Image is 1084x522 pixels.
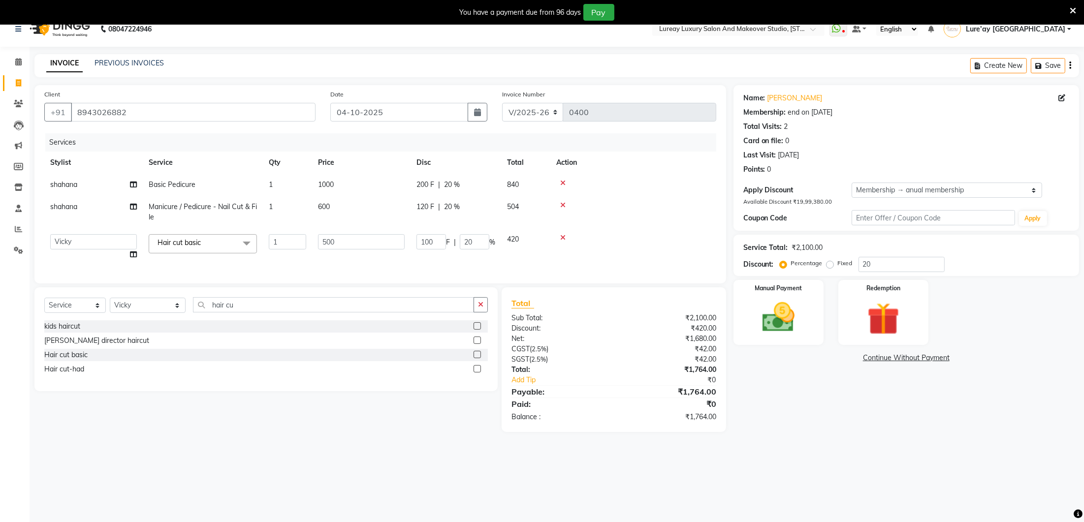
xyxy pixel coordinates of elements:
button: Apply [1019,211,1047,226]
span: Hair cut basic [158,238,201,247]
div: Last Visit: [743,150,776,160]
div: Hair cut-had [44,364,84,374]
span: 20 % [444,202,460,212]
div: [PERSON_NAME] director haircut [44,336,149,346]
span: Lure’ay [GEOGRAPHIC_DATA] [966,24,1065,34]
div: Service Total: [743,243,788,253]
span: | [454,237,456,247]
div: 0 [767,164,771,175]
input: Search or Scan [193,297,474,312]
span: Manicure / Pedicure - Nail Cut & File [149,202,257,221]
span: 2.5% [532,345,546,353]
span: shahana [50,180,77,189]
div: ₹0 [614,398,724,410]
div: Points: [743,164,765,175]
th: Stylist [44,152,143,174]
span: 504 [507,202,519,211]
div: Services [45,133,724,152]
th: Service [143,152,263,174]
span: 20 % [444,180,460,190]
div: Payable: [504,386,614,398]
div: Available Discount ₹19,99,380.00 [743,198,1069,206]
span: 1 [269,202,273,211]
div: Discount: [743,259,774,270]
button: Create New [970,58,1027,73]
label: Invoice Number [502,90,545,99]
span: 1000 [318,180,334,189]
th: Action [550,152,716,174]
div: Balance : [504,412,614,422]
div: Net: [504,334,614,344]
div: kids haircut [44,321,80,332]
img: logo [25,15,93,43]
div: 0 [786,136,790,146]
div: end on [DATE] [788,107,833,118]
button: Save [1031,58,1065,73]
a: INVOICE [46,55,83,72]
img: _gift.svg [857,299,910,339]
span: 2.5% [531,355,546,363]
button: Pay [583,4,614,21]
span: Total [511,298,534,308]
input: Enter Offer / Coupon Code [852,210,1015,225]
button: +91 [44,103,72,122]
span: SGST [511,355,529,364]
span: 120 F [416,202,434,212]
label: Fixed [838,259,853,268]
div: ₹42.00 [614,344,724,354]
div: You have a payment due from 96 days [460,7,581,18]
label: Redemption [866,284,900,293]
label: Manual Payment [755,284,802,293]
th: Total [501,152,550,174]
span: % [489,237,495,247]
div: Total: [504,365,614,375]
div: ₹420.00 [614,323,724,334]
div: Sub Total: [504,313,614,323]
div: ₹1,764.00 [614,365,724,375]
div: Name: [743,93,765,103]
input: Search by Name/Mobile/Email/Code [71,103,316,122]
a: Continue Without Payment [735,353,1077,363]
div: 2 [784,122,788,132]
div: Paid: [504,398,614,410]
div: Coupon Code [743,213,852,223]
div: ₹0 [632,375,724,385]
div: ₹1,764.00 [614,412,724,422]
div: ( ) [504,354,614,365]
label: Client [44,90,60,99]
div: ₹2,100.00 [792,243,823,253]
div: ( ) [504,344,614,354]
span: 420 [507,235,519,244]
div: Total Visits: [743,122,782,132]
div: ₹1,680.00 [614,334,724,344]
img: _cash.svg [752,299,805,336]
span: | [438,180,440,190]
div: Card on file: [743,136,784,146]
span: 1 [269,180,273,189]
span: CGST [511,344,530,353]
div: ₹42.00 [614,354,724,365]
div: Membership: [743,107,786,118]
th: Disc [411,152,501,174]
div: ₹1,764.00 [614,386,724,398]
span: 200 F [416,180,434,190]
span: F [446,237,450,247]
a: x [201,238,205,247]
a: Add Tip [504,375,632,385]
th: Qty [263,152,312,174]
a: PREVIOUS INVOICES [95,59,164,67]
span: Basic Pedicure [149,180,195,189]
a: [PERSON_NAME] [767,93,823,103]
img: Lure’ay India [944,20,961,37]
span: shahana [50,202,77,211]
div: Apply Discount [743,185,852,195]
th: Price [312,152,411,174]
label: Date [330,90,344,99]
div: [DATE] [778,150,799,160]
span: 840 [507,180,519,189]
div: ₹2,100.00 [614,313,724,323]
label: Percentage [791,259,823,268]
span: | [438,202,440,212]
b: 08047224946 [108,15,152,43]
div: Discount: [504,323,614,334]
